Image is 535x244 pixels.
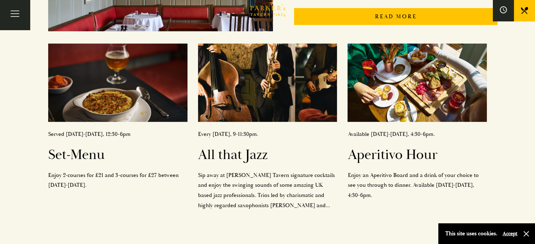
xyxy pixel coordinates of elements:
a: Served [DATE]-[DATE], 12:30-6pmSet-MenuEnjoy 2-courses for £21 and 3-courses for £27 between [DAT... [48,44,187,190]
p: Served [DATE]-[DATE], 12:30-6pm [48,129,187,139]
h2: Aperitivo Hour [348,146,487,163]
button: Close and accept [523,230,530,237]
p: Every [DATE], 9-11:30pm. [198,129,337,139]
p: Available [DATE]-[DATE], 4:30-6pm. [348,129,487,139]
p: Enjoy an Aperitivo Board and a drink of your choice to see you through to dinner. Available [DATE... [348,170,487,200]
p: Read More [294,8,498,25]
p: This site uses cookies. [445,229,497,239]
h2: Set-Menu [48,146,187,163]
p: Enjoy 2-courses for £21 and 3-courses for £27 between [DATE]-[DATE]. [48,170,187,191]
a: Every [DATE], 9-11:30pm.All that JazzSip away at [PERSON_NAME] Tavern signature cocktails and enj... [198,44,337,211]
a: Available [DATE]-[DATE], 4:30-6pm.Aperitivo HourEnjoy an Aperitivo Board and a drink of your choi... [348,44,487,200]
p: Sip away at [PERSON_NAME] Tavern signature cocktails and enjoy the swinging sounds of some amazin... [198,170,337,211]
button: Accept [503,230,517,237]
h2: All that Jazz [198,146,337,163]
